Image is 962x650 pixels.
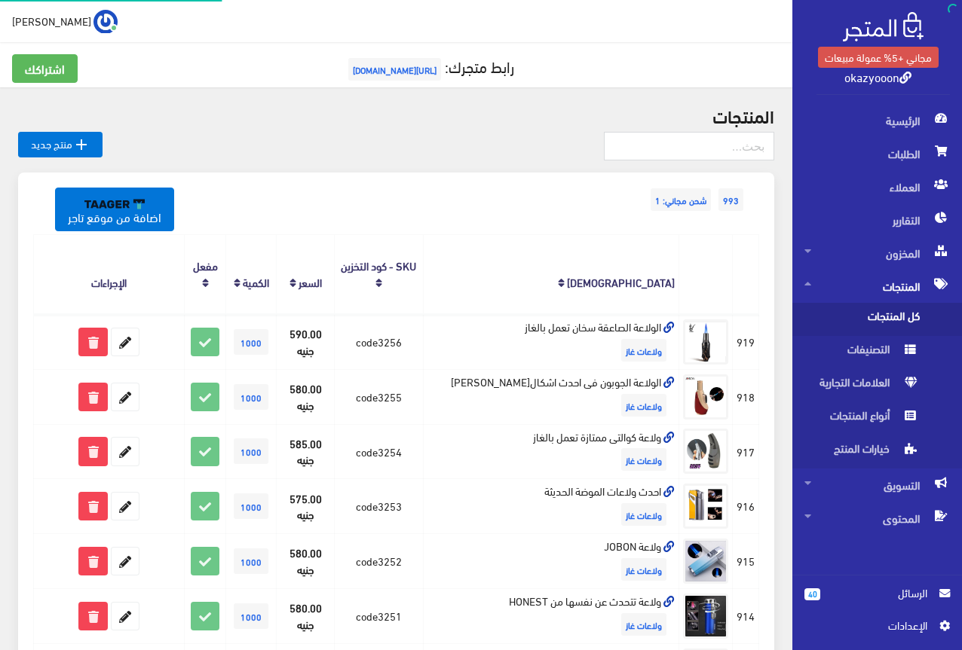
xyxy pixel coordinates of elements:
td: 917 [733,424,759,479]
td: code3256 [334,314,423,369]
a: التقارير [792,203,962,237]
span: العلامات التجارية [804,369,919,402]
span: 1000 [234,493,268,519]
input: بحث... [604,132,774,160]
th: الإجراءات [34,235,185,314]
img: ahdth-olaaaat-almod-alhdyth.jpg [683,484,728,529]
td: code3251 [334,589,423,644]
span: 1000 [234,329,268,355]
a: الكمية [243,271,269,292]
a: أنواع المنتجات [792,402,962,435]
img: ... [93,10,118,34]
span: الرسائل [832,584,927,601]
td: 919 [733,314,759,369]
a: مجاني +5% عمولة مبيعات [818,47,939,68]
a: اشتراكك [12,54,78,83]
span: العملاء [804,170,950,203]
span: ولاعات غاز [621,613,666,636]
span: ولاعات غاز [621,503,666,526]
a: الطلبات [792,137,962,170]
td: 590.00 جنيه [277,314,334,369]
a: العلامات التجارية [792,369,962,402]
span: 1000 [234,438,268,464]
td: ولاعة كوالتى ممتازة تعمل بالغاز [423,424,679,479]
img: . [843,12,924,41]
a: رابط متجرك:[URL][DOMAIN_NAME] [345,52,514,80]
span: الطلبات [804,137,950,170]
a: okazyooon [844,66,911,87]
td: 580.00 جنيه [277,534,334,589]
img: olaaa-koalt-mmtaz-taaml-balghaz.jpg [683,429,728,474]
img: alolaaa-alsaaak-skhan-taaml-balghaz.jpg [683,319,728,365]
a: 40 الرسائل [804,584,950,617]
span: التصنيفات [804,336,919,369]
td: 915 [733,534,759,589]
span: كل المنتجات [804,303,919,336]
td: 918 [733,369,759,424]
a: التصنيفات [792,336,962,369]
a: خيارات المنتج [792,435,962,468]
td: 580.00 جنيه [277,369,334,424]
span: التقارير [804,203,950,237]
a: SKU - كود التخزين [341,255,416,276]
td: code3255 [334,369,423,424]
span: الرئيسية [804,104,950,137]
a: منتج جديد [18,132,103,157]
span: [PERSON_NAME] [12,11,91,30]
span: ولاعات غاز [621,339,666,362]
td: 575.00 جنيه [277,479,334,534]
a: المحتوى [792,502,962,535]
td: code3253 [334,479,423,534]
a: اضافة من موقع تاجر [55,188,174,231]
span: شحن مجاني: 1 [651,188,711,211]
td: ولاعة JOBON [423,534,679,589]
td: الولاعة الصاعقة سخان تعمل بالغاز [423,314,679,369]
span: المنتجات [804,270,950,303]
span: 1000 [234,384,268,410]
a: [DEMOGRAPHIC_DATA] [567,271,675,292]
a: اﻹعدادات [804,617,950,641]
h2: المنتجات [18,105,774,125]
span: ولاعات غاز [621,558,666,581]
a: كل المنتجات [792,303,962,336]
span: ولاعات غاز [621,394,666,417]
td: الولاعة الجوبون فى احدث اشكال[PERSON_NAME] [423,369,679,424]
a: السعر [299,271,322,292]
span: 40 [804,588,820,600]
span: خيارات المنتج [804,435,919,468]
span: المخزون [804,237,950,270]
i:  [72,136,90,154]
a: الرئيسية [792,104,962,137]
a: العملاء [792,170,962,203]
span: ولاعات غاز [621,448,666,471]
a: ... [PERSON_NAME] [12,9,118,33]
td: ولاعة تتحدث عن نفسها من HONEST [423,589,679,644]
span: 1000 [234,548,268,574]
span: التسويق [804,468,950,502]
img: olaaa-jobon.jpg [683,539,728,584]
img: olaaa-tthdth-aan-nfsha-mn-honest.jpg [683,594,728,639]
td: code3254 [334,424,423,479]
span: 993 [718,188,743,211]
td: احدث ولاعات الموضة الحديثة [423,479,679,534]
img: taager-logo-original.svg [84,199,145,209]
td: code3252 [334,534,423,589]
a: المخزون [792,237,962,270]
td: 585.00 جنيه [277,424,334,479]
td: 914 [733,589,759,644]
span: أنواع المنتجات [804,402,919,435]
span: اﻹعدادات [816,617,927,633]
span: [URL][DOMAIN_NAME] [348,58,441,81]
td: 580.00 جنيه [277,589,334,644]
span: 1000 [234,603,268,629]
img: alolaaa-algobon-f-ahdth-ashkalha-jobon.jpg [683,374,728,420]
td: 916 [733,479,759,534]
span: المحتوى [804,502,950,535]
a: مفعل [193,255,218,276]
a: المنتجات [792,270,962,303]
